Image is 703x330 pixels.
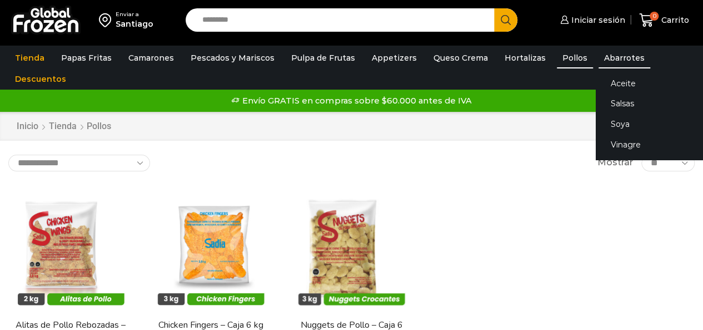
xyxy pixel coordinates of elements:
[557,47,593,68] a: Pollos
[8,155,150,171] select: Pedido de la tienda
[9,47,50,68] a: Tienda
[636,7,692,33] a: 0 Carrito
[9,68,72,90] a: Descuentos
[16,120,39,133] a: Inicio
[494,8,517,32] button: Search button
[599,47,650,68] a: Abarrotes
[123,47,180,68] a: Camarones
[116,11,153,18] div: Enviar a
[659,14,689,26] span: Carrito
[185,47,280,68] a: Pescados y Mariscos
[16,120,111,133] nav: Breadcrumb
[650,12,659,21] span: 0
[597,156,633,169] span: Mostrar
[87,121,111,131] h1: Pollos
[116,18,153,29] div: Santiago
[569,14,625,26] span: Iniciar sesión
[557,9,625,31] a: Iniciar sesión
[56,47,117,68] a: Papas Fritas
[286,47,361,68] a: Pulpa de Frutas
[99,11,116,29] img: address-field-icon.svg
[366,47,422,68] a: Appetizers
[499,47,551,68] a: Hortalizas
[428,47,493,68] a: Queso Crema
[48,120,77,133] a: Tienda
